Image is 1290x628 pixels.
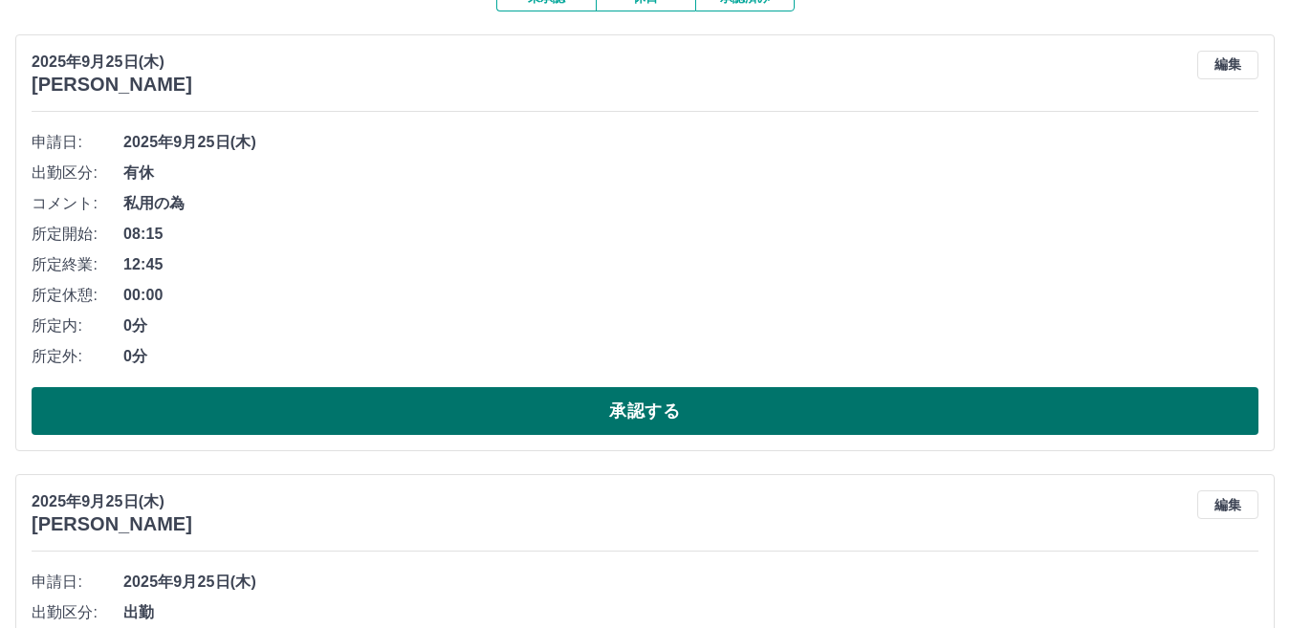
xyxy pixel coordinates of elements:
[123,571,1258,594] span: 2025年9月25日(木)
[123,131,1258,154] span: 2025年9月25日(木)
[32,131,123,154] span: 申請日:
[123,314,1258,337] span: 0分
[1197,51,1258,79] button: 編集
[123,345,1258,368] span: 0分
[1197,490,1258,519] button: 編集
[32,387,1258,435] button: 承認する
[123,162,1258,184] span: 有休
[32,345,123,368] span: 所定外:
[32,490,192,513] p: 2025年9月25日(木)
[123,253,1258,276] span: 12:45
[32,51,192,74] p: 2025年9月25日(木)
[32,284,123,307] span: 所定休憩:
[123,284,1258,307] span: 00:00
[32,192,123,215] span: コメント:
[32,601,123,624] span: 出勤区分:
[32,513,192,535] h3: [PERSON_NAME]
[123,601,1258,624] span: 出勤
[123,223,1258,246] span: 08:15
[32,223,123,246] span: 所定開始:
[32,253,123,276] span: 所定終業:
[32,74,192,96] h3: [PERSON_NAME]
[32,162,123,184] span: 出勤区分:
[32,314,123,337] span: 所定内:
[123,192,1258,215] span: 私用の為
[32,571,123,594] span: 申請日:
